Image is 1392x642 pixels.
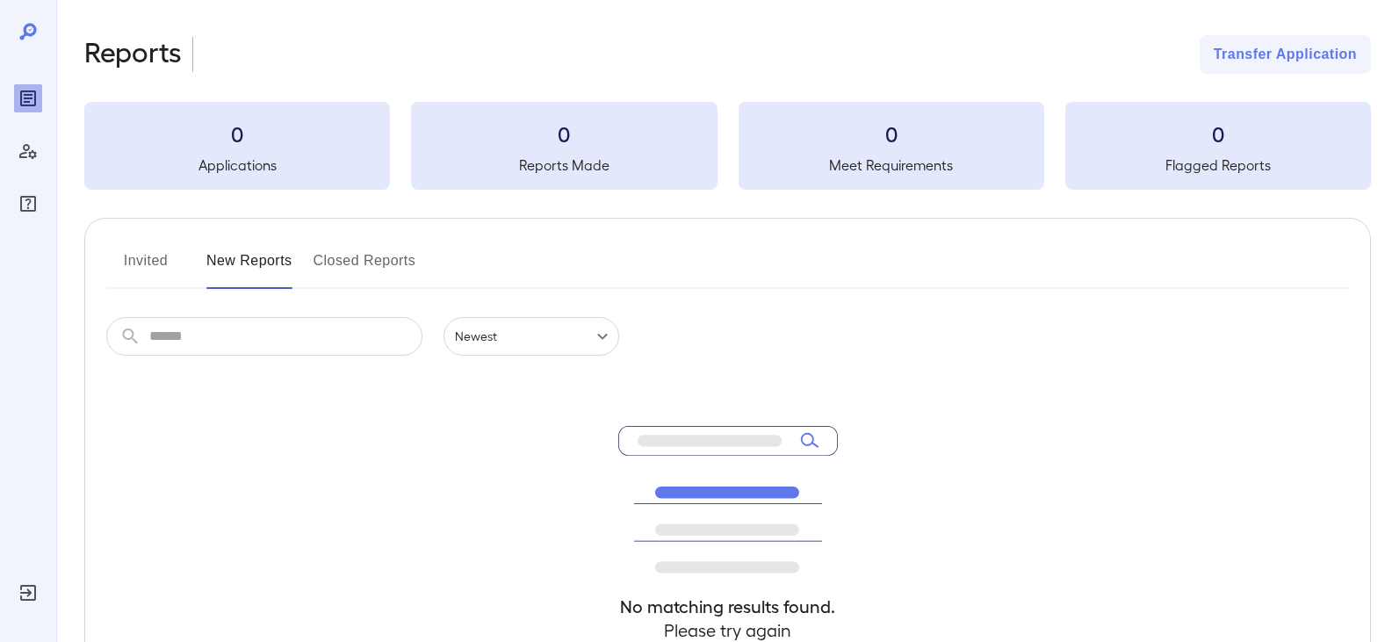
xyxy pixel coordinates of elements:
summary: 0Applications0Reports Made0Meet Requirements0Flagged Reports [84,102,1371,190]
h3: 0 [411,119,717,148]
h3: 0 [1065,119,1371,148]
button: Transfer Application [1200,35,1371,74]
h5: Applications [84,155,390,176]
h4: Please try again [618,618,838,642]
div: Manage Users [14,137,42,165]
h2: Reports [84,35,182,74]
h3: 0 [84,119,390,148]
div: Reports [14,84,42,112]
h3: 0 [739,119,1044,148]
button: Invited [106,247,185,289]
div: Log Out [14,579,42,607]
div: FAQ [14,190,42,218]
h5: Flagged Reports [1065,155,1371,176]
div: Newest [444,317,619,356]
h4: No matching results found. [618,595,838,618]
h5: Meet Requirements [739,155,1044,176]
h5: Reports Made [411,155,717,176]
button: Closed Reports [314,247,416,289]
button: New Reports [206,247,292,289]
